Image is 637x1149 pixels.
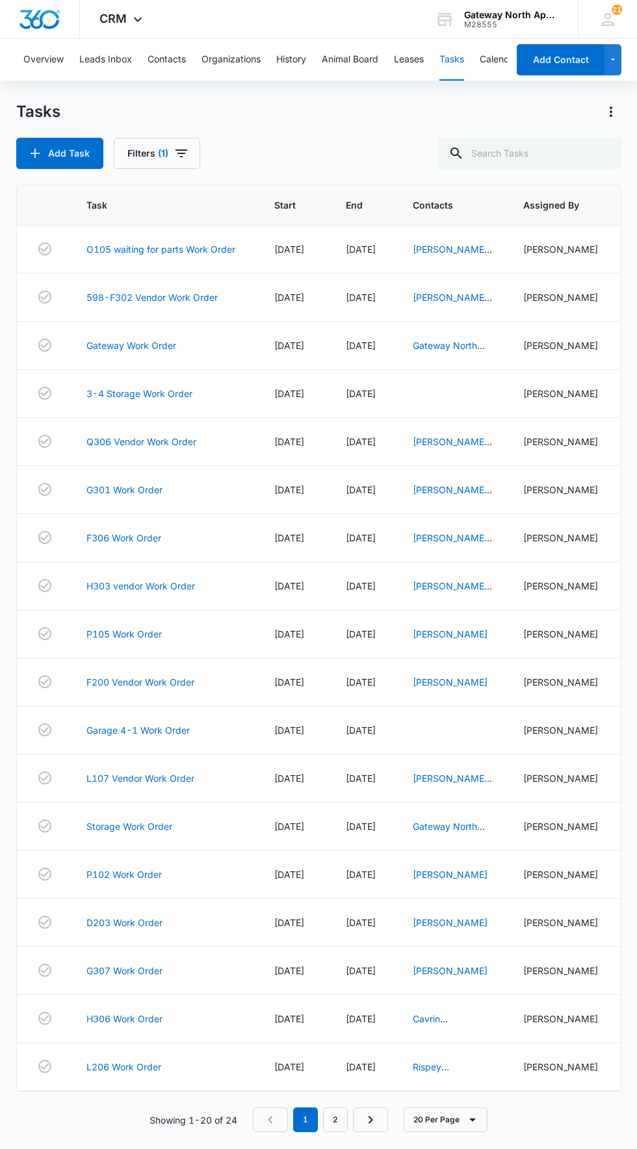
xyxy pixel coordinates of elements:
a: D203 Work Order [86,916,162,929]
button: Contacts [148,39,186,81]
a: Cavrin [PERSON_NAME] & [PERSON_NAME] [413,1013,487,1065]
div: [PERSON_NAME] [523,868,598,881]
a: H306 Work Order [86,1012,162,1026]
span: [DATE] [274,436,304,447]
span: [DATE] [274,244,304,255]
span: [DATE] [274,677,304,688]
span: [DATE] [346,869,376,880]
button: Organizations [201,39,261,81]
input: Search Tasks [438,138,621,169]
span: [DATE] [346,917,376,928]
a: F200 Vendor Work Order [86,675,194,689]
span: End [346,198,363,212]
button: Calendar [480,39,518,81]
span: 21 [612,5,622,15]
a: Garage 4-1 Work Order [86,723,190,737]
a: [PERSON_NAME] & [PERSON_NAME] [413,484,492,523]
a: Gateway North Apartments [413,821,485,846]
div: [PERSON_NAME] [523,916,598,929]
a: Gateway North Apartments [413,340,485,365]
a: [PERSON_NAME] [PERSON_NAME] & [PERSON_NAME] [PERSON_NAME] [413,580,492,646]
div: [PERSON_NAME] [523,723,598,737]
div: [PERSON_NAME] [523,964,598,977]
a: 3-4 Storage Work Order [86,387,192,400]
a: Q306 Vendor Work Order [86,435,196,448]
span: [DATE] [346,821,376,832]
span: [DATE] [346,773,376,784]
span: [DATE] [274,821,304,832]
div: [PERSON_NAME] [523,1060,598,1074]
a: [PERSON_NAME] [413,965,487,976]
span: [DATE] [346,436,376,447]
div: [PERSON_NAME] [523,675,598,689]
em: 1 [293,1107,318,1132]
span: CRM [99,12,127,25]
div: [PERSON_NAME] [523,1012,598,1026]
span: [DATE] [346,484,376,495]
span: [DATE] [274,292,304,303]
span: [DATE] [274,580,304,591]
button: Add Contact [517,44,604,75]
nav: Pagination [253,1107,388,1132]
a: [PERSON_NAME] [413,628,487,639]
a: [PERSON_NAME] & [PERSON_NAME] [413,292,492,330]
a: [PERSON_NAME] & [PERSON_NAME] "[PERSON_NAME]" [PERSON_NAME] [413,773,492,852]
div: [PERSON_NAME] [523,387,598,400]
span: [DATE] [274,1061,304,1072]
a: L107 Vendor Work Order [86,771,194,785]
span: [DATE] [346,580,376,591]
a: P102 Work Order [86,868,162,881]
div: [PERSON_NAME] [523,290,598,304]
div: account id [464,20,559,29]
span: [DATE] [346,532,376,543]
a: Page 2 [323,1107,348,1132]
button: Filters(1) [114,138,200,169]
button: Animal Board [322,39,378,81]
span: [DATE] [274,725,304,736]
div: account name [464,10,559,20]
button: Leads Inbox [79,39,132,81]
a: H303 vendor Work Order [86,579,195,593]
span: [DATE] [274,1013,304,1024]
p: Showing 1-20 of 24 [149,1113,237,1127]
span: Start [274,198,296,212]
span: [DATE] [274,484,304,495]
a: F306 Work Order [86,531,161,545]
div: [PERSON_NAME] [523,242,598,256]
a: [PERSON_NAME] [413,869,487,880]
button: Add Task [16,138,103,169]
a: 598-F302 Vendor Work Order [86,290,218,304]
span: [DATE] [346,292,376,303]
div: [PERSON_NAME] [523,435,598,448]
span: [DATE] [346,340,376,351]
div: [PERSON_NAME] [523,627,598,641]
span: [DATE] [346,1013,376,1024]
a: O105 waiting for parts Work Order [86,242,235,256]
span: [DATE] [346,244,376,255]
a: [PERSON_NAME], [PERSON_NAME] [413,436,492,461]
span: [DATE] [274,628,304,639]
div: [PERSON_NAME] [523,339,598,352]
span: [DATE] [346,677,376,688]
a: Gateway Work Order [86,339,176,352]
button: History [276,39,306,81]
button: Actions [601,101,621,122]
a: Rispey [PERSON_NAME] [413,1061,487,1086]
span: [DATE] [274,917,304,928]
div: [PERSON_NAME] [523,820,598,833]
button: Tasks [439,39,464,81]
div: [PERSON_NAME] [523,483,598,497]
a: [PERSON_NAME] & [PERSON_NAME] [413,244,492,282]
button: Leases [394,39,424,81]
a: G301 Work Order [86,483,162,497]
a: Next Page [353,1107,388,1132]
span: [DATE] [346,388,376,399]
span: Assigned By [523,198,579,212]
a: G307 Work Order [86,964,162,977]
a: P105 Work Order [86,627,162,641]
span: [DATE] [346,628,376,639]
div: notifications count [612,5,622,15]
span: [DATE] [346,1061,376,1072]
span: [DATE] [274,532,304,543]
button: Overview [23,39,64,81]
